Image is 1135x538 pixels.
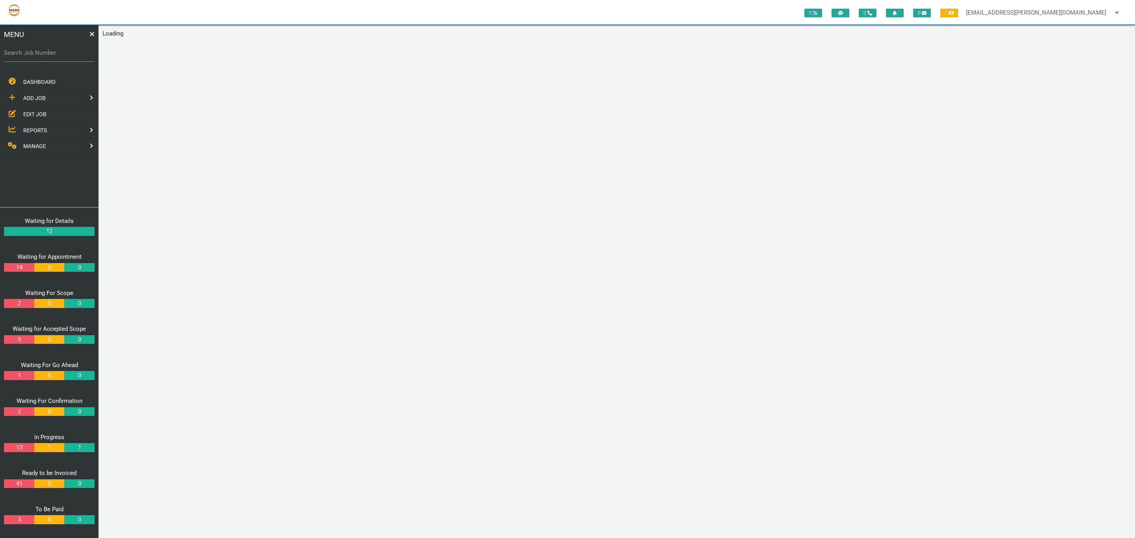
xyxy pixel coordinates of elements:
a: 0 [64,299,94,308]
a: 1 [34,443,64,452]
a: 2 [4,299,34,308]
a: Waiting for Accepted Scope [13,325,86,332]
a: In Progress [34,434,64,441]
a: 3 [4,515,34,524]
a: 0 [34,299,64,308]
label: Search Job Number [4,48,95,58]
span: MANAGE [23,143,46,149]
a: 12 [4,227,95,236]
span: DASHBOARD [23,79,56,85]
span: REPORTS [23,127,47,133]
a: 0 [64,263,94,272]
a: To Be Paid [35,506,63,513]
a: Waiting for Appointment [17,253,82,260]
a: 0 [34,335,64,344]
span: 2 [940,9,958,17]
a: 0 [64,371,94,380]
a: 0 [34,479,64,488]
a: 13 [4,443,34,452]
img: s3file [8,4,20,17]
main: Loading [99,25,1135,42]
a: 0 [64,515,94,524]
a: Waiting For Confirmation [17,397,82,404]
a: 9 [4,335,34,344]
span: EDIT JOB [23,111,47,117]
span: 0 [913,9,931,17]
a: 0 [34,263,64,272]
a: 0 [64,479,94,488]
a: 14 [4,263,34,272]
span: MENU [4,29,24,40]
a: Waiting for Details [25,217,74,224]
a: 0 [34,407,64,416]
span: ADD JOB [23,95,46,101]
a: 0 [64,335,94,344]
a: Waiting For Go Ahead [21,362,78,369]
span: 0 [859,9,876,17]
span: 0 [804,9,822,17]
a: 41 [4,479,34,488]
a: 0 [34,371,64,380]
a: 0 [34,515,64,524]
a: 1 [4,371,34,380]
a: Waiting For Scope [25,289,73,297]
a: Ready to be Invoiced [22,469,76,477]
a: 1 [64,443,94,452]
a: 0 [64,407,94,416]
a: 2 [4,407,34,416]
